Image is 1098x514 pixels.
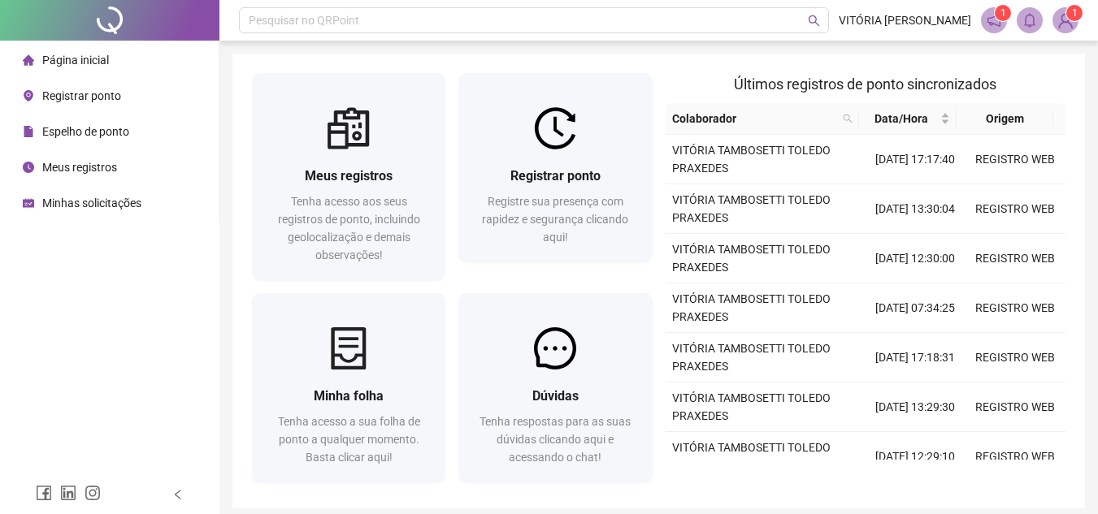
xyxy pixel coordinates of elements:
span: bell [1022,13,1037,28]
td: REGISTRO WEB [966,382,1065,432]
span: Data/Hora [866,110,936,127]
span: Meus registros [305,168,393,184]
span: search [840,106,856,131]
span: VITÓRIA TAMBOSETTI TOLEDO PRAXEDES [672,144,831,175]
td: REGISTRO WEB [966,333,1065,382]
td: [DATE] 13:30:04 [866,184,966,234]
span: VITÓRIA TAMBOSETTI TOLEDO PRAXEDES [672,292,831,323]
td: REGISTRO WEB [966,184,1065,234]
sup: 1 [995,5,1011,21]
a: Meus registrosTenha acesso aos seus registros de ponto, incluindo geolocalização e demais observa... [252,73,445,280]
span: left [172,489,184,500]
span: VITÓRIA TAMBOSETTI TOLEDO PRAXEDES [672,441,831,472]
span: Página inicial [42,54,109,67]
td: [DATE] 17:17:40 [866,135,966,184]
td: REGISTRO WEB [966,135,1065,184]
span: Minha folha [314,388,384,404]
a: Minha folhaTenha acesso a sua folha de ponto a qualquer momento. Basta clicar aqui! [252,293,445,482]
span: search [808,15,820,27]
span: Meus registros [42,161,117,174]
span: Tenha acesso aos seus registros de ponto, incluindo geolocalização e demais observações! [278,195,420,261]
span: home [23,54,34,66]
span: linkedin [60,485,76,501]
span: Registre sua presença com rapidez e segurança clicando aqui! [482,195,628,244]
th: Data/Hora [859,103,956,135]
td: [DATE] 13:29:30 [866,382,966,432]
td: REGISTRO WEB [966,283,1065,333]
span: Tenha respostas para as suas dúvidas clicando aqui e acessando o chat! [480,415,631,464]
span: Registrar ponto [510,168,601,184]
span: VITÓRIA TAMBOSETTI TOLEDO PRAXEDES [672,243,831,274]
span: Minhas solicitações [42,197,141,209]
span: environment [23,90,34,102]
a: DúvidasTenha respostas para as suas dúvidas clicando aqui e acessando o chat! [458,293,652,482]
span: facebook [36,485,52,501]
th: Origem [957,103,1053,135]
span: Colaborador [672,110,837,127]
td: REGISTRO WEB [966,234,1065,283]
td: [DATE] 12:30:00 [866,234,966,283]
span: 1 [1072,7,1078,19]
a: Registrar pontoRegistre sua presença com rapidez e segurança clicando aqui! [458,73,652,262]
span: Dúvidas [532,388,579,404]
span: VITÓRIA [PERSON_NAME] [839,11,971,29]
td: [DATE] 12:29:10 [866,432,966,482]
span: Tenha acesso a sua folha de ponto a qualquer momento. Basta clicar aqui! [278,415,420,464]
span: instagram [85,485,101,501]
td: [DATE] 17:18:31 [866,333,966,382]
span: VITÓRIA TAMBOSETTI TOLEDO PRAXEDES [672,193,831,224]
td: REGISTRO WEB [966,432,1065,482]
span: notification [987,13,1001,28]
span: clock-circle [23,162,34,173]
span: Registrar ponto [42,89,121,102]
span: file [23,126,34,137]
span: search [843,114,853,123]
span: VITÓRIA TAMBOSETTI TOLEDO PRAXEDES [672,391,831,422]
span: schedule [23,197,34,209]
td: [DATE] 07:34:25 [866,283,966,333]
span: Espelho de ponto [42,125,129,138]
span: 1 [1000,7,1006,19]
sup: Atualize o seu contato no menu Meus Dados [1066,5,1083,21]
span: Últimos registros de ponto sincronizados [734,76,996,93]
img: 91536 [1053,8,1078,32]
span: VITÓRIA TAMBOSETTI TOLEDO PRAXEDES [672,342,831,373]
